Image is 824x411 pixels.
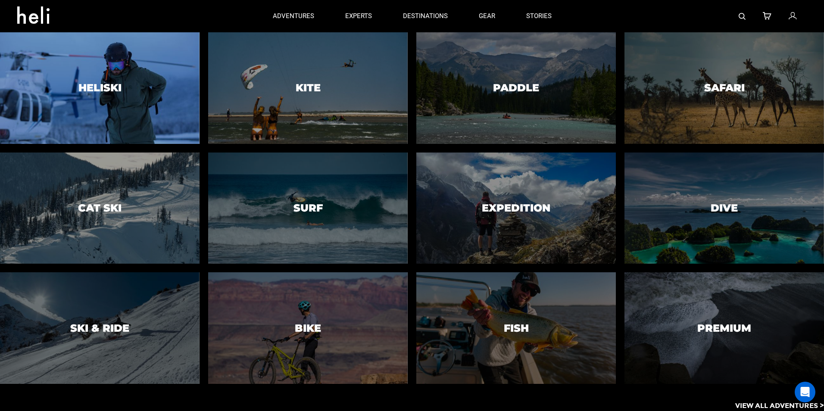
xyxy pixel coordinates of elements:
h3: Kite [296,82,321,93]
h3: Heliski [78,82,122,93]
h3: Premium [697,323,751,334]
h3: Expedition [482,202,550,214]
a: PremiumPremium image [624,272,824,384]
p: adventures [273,12,314,21]
h3: Dive [711,202,738,214]
p: View All Adventures > [735,401,824,411]
h3: Bike [295,323,321,334]
h3: Fish [504,323,529,334]
h3: Ski & Ride [70,323,129,334]
p: destinations [403,12,448,21]
div: Open Intercom Messenger [795,382,815,402]
h3: Surf [293,202,323,214]
img: search-bar-icon.svg [739,13,746,20]
h3: Paddle [493,82,539,93]
p: experts [345,12,372,21]
h3: Cat Ski [78,202,122,214]
h3: Safari [704,82,745,93]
